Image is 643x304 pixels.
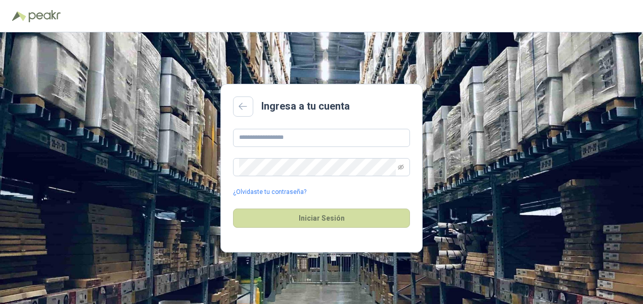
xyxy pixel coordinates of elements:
[12,11,26,21] img: Logo
[233,209,410,228] button: Iniciar Sesión
[261,98,350,114] h2: Ingresa a tu cuenta
[398,164,404,170] span: eye-invisible
[233,187,306,197] a: ¿Olvidaste tu contraseña?
[28,10,61,22] img: Peakr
